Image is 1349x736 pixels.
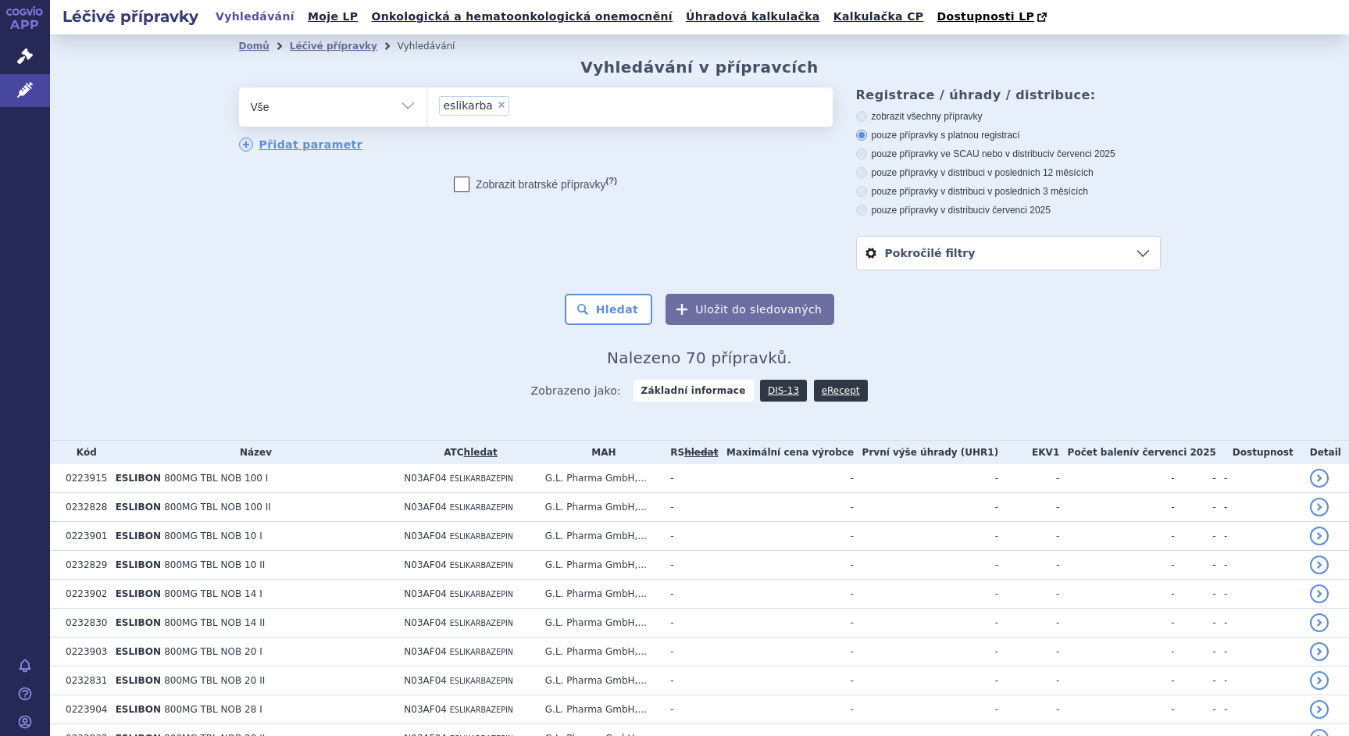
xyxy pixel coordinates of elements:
[497,100,506,109] span: ×
[1059,580,1174,609] td: -
[1216,464,1302,493] td: -
[1216,580,1302,609] td: -
[857,237,1160,270] a: Pokročilé filtry
[719,580,855,609] td: -
[606,176,617,186] abbr: (?)
[1059,522,1174,551] td: -
[932,6,1055,28] a: Dostupnosti LP
[1175,464,1216,493] td: -
[684,447,718,458] del: hledat
[537,551,662,580] td: G.L. Pharma GmbH,...
[404,588,447,599] span: N03AF04
[719,464,855,493] td: -
[514,95,523,115] input: eslikarba
[1175,666,1216,695] td: -
[662,493,718,522] td: -
[116,588,161,599] span: ESLIBON
[116,502,161,513] span: ESLIBON
[537,522,662,551] td: G.L. Pharma GmbH,...
[1216,638,1302,666] td: -
[662,551,718,580] td: -
[1216,666,1302,695] td: -
[854,551,998,580] td: -
[537,666,662,695] td: G.L. Pharma GmbH,...
[662,609,718,638] td: -
[116,617,161,628] span: ESLIBON
[854,638,998,666] td: -
[854,441,998,464] th: První výše úhrady (UHR1)
[854,609,998,638] td: -
[854,522,998,551] td: -
[58,666,108,695] td: 0232831
[239,138,363,152] a: Přidat parametr
[719,441,855,464] th: Maximální cena výrobce
[116,704,161,715] span: ESLIBON
[998,522,1059,551] td: -
[1216,493,1302,522] td: -
[684,447,718,458] a: vyhledávání neobsahuje žádnou platnou referenční skupinu
[1310,584,1329,603] a: detail
[58,522,108,551] td: 0223901
[164,617,265,628] span: 800MG TBL NOB 14 II
[1310,671,1329,690] a: detail
[1310,556,1329,574] a: detail
[537,464,662,493] td: G.L. Pharma GmbH,...
[1050,148,1115,159] span: v červenci 2025
[854,464,998,493] td: -
[854,493,998,522] td: -
[662,464,718,493] td: -
[1059,609,1174,638] td: -
[444,100,493,111] span: eslikarba
[1216,522,1302,551] td: -
[662,666,718,695] td: -
[719,551,855,580] td: -
[404,704,447,715] span: N03AF04
[450,561,513,570] span: ESLIKARBAZEPIN
[1059,464,1174,493] td: -
[760,380,807,402] a: DIS-13
[1310,700,1329,719] a: detail
[58,695,108,724] td: 0223904
[58,493,108,522] td: 0232828
[998,580,1059,609] td: -
[1216,695,1302,724] td: -
[1059,441,1216,464] th: Počet balení
[1059,638,1174,666] td: -
[937,10,1034,23] span: Dostupnosti LP
[998,493,1059,522] td: -
[1175,522,1216,551] td: -
[580,58,819,77] h2: Vyhledávání v přípravcích
[116,646,161,657] span: ESLIBON
[366,6,677,27] a: Onkologická a hematoonkologická onemocnění
[450,590,513,598] span: ESLIKARBAZEPIN
[998,666,1059,695] td: -
[1310,642,1329,661] a: detail
[856,204,1161,216] label: pouze přípravky v distribuci
[998,551,1059,580] td: -
[856,88,1161,102] h3: Registrace / úhrady / distribuce:
[719,609,855,638] td: -
[239,41,269,52] a: Domů
[1175,580,1216,609] td: -
[537,609,662,638] td: G.L. Pharma GmbH,...
[58,638,108,666] td: 0223903
[662,441,718,464] th: RS
[998,695,1059,724] td: -
[998,464,1059,493] td: -
[854,666,998,695] td: -
[537,695,662,724] td: G.L. Pharma GmbH,...
[1216,441,1302,464] th: Dostupnost
[1216,609,1302,638] td: -
[1175,551,1216,580] td: -
[856,185,1161,198] label: pouze přípravky v distribuci v posledních 3 měsících
[856,129,1161,141] label: pouze přípravky s platnou registrací
[164,588,262,599] span: 800MG TBL NOB 14 I
[1175,493,1216,522] td: -
[829,6,929,27] a: Kalkulačka CP
[58,441,108,464] th: Kód
[814,380,868,402] a: eRecept
[719,522,855,551] td: -
[450,706,513,714] span: ESLIKARBAZEPIN
[450,619,513,627] span: ESLIKARBAZEPIN
[537,441,662,464] th: MAH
